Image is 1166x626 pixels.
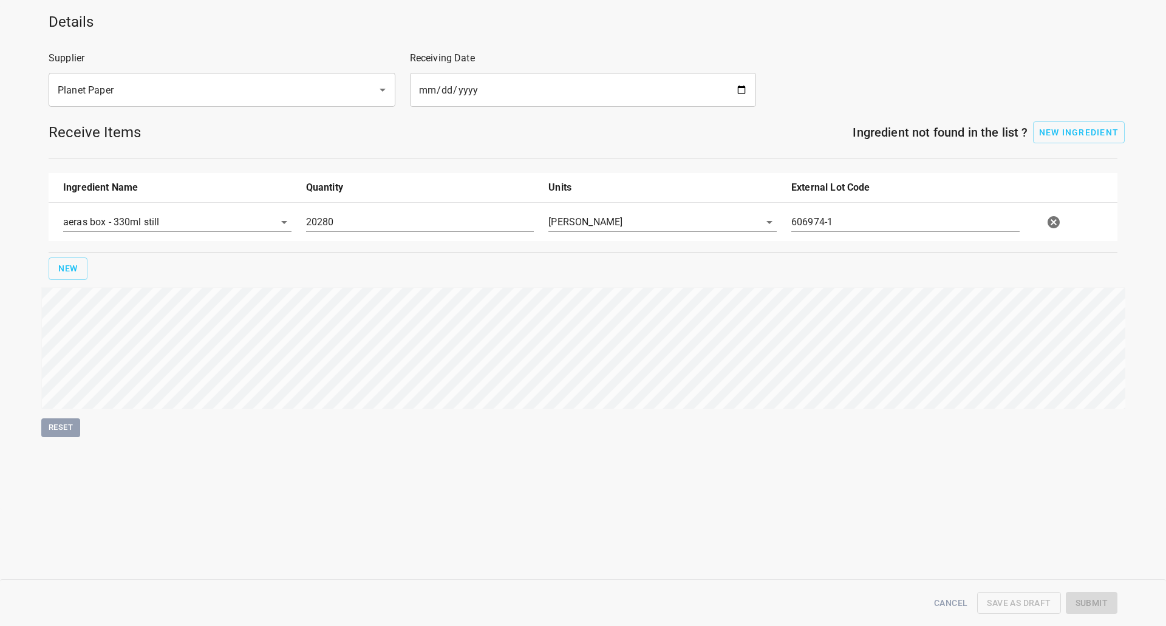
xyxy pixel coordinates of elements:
[306,180,534,195] p: Quantity
[934,596,967,611] span: Cancel
[1033,121,1125,143] button: add
[47,421,74,435] span: Reset
[49,123,141,142] h5: Receive Items
[761,214,778,231] button: Open
[276,214,293,231] button: Open
[410,51,757,66] p: Receiving Date
[49,51,395,66] p: Supplier
[41,418,80,437] button: Reset
[1039,128,1119,137] span: New Ingredient
[49,12,1117,32] h5: Details
[374,81,391,98] button: Open
[929,592,972,614] button: Cancel
[141,123,1028,142] h6: Ingredient not found in the list ?
[548,180,777,195] p: Units
[63,180,291,195] p: Ingredient Name
[791,180,1020,195] p: External Lot Code
[49,257,87,280] button: New
[58,261,78,276] span: New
